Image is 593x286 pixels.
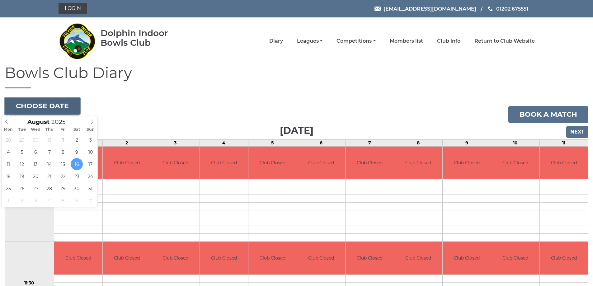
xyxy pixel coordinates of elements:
span: August 1, 2025 [57,134,69,146]
td: Club Closed [443,242,491,274]
a: Book a match [508,106,588,123]
div: Dolphin Indoor Bowls Club [101,28,188,48]
span: August 22, 2025 [57,170,69,182]
td: Club Closed [297,242,345,274]
span: July 31, 2025 [43,134,55,146]
td: Club Closed [297,147,345,179]
span: August 10, 2025 [84,146,96,158]
td: Club Closed [200,242,248,274]
td: Club Closed [103,242,151,274]
td: Club Closed [103,147,151,179]
td: 6 [297,139,345,146]
span: August 11, 2025 [2,158,14,170]
span: August 30, 2025 [71,182,83,195]
span: September 6, 2025 [71,195,83,207]
a: Leagues [297,38,322,45]
span: July 29, 2025 [16,134,28,146]
span: August 12, 2025 [16,158,28,170]
td: 3 [151,139,200,146]
span: September 7, 2025 [84,195,96,207]
span: [EMAIL_ADDRESS][DOMAIN_NAME] [384,6,476,12]
span: August 13, 2025 [30,158,42,170]
span: Sun [84,128,97,132]
span: August 18, 2025 [2,170,14,182]
td: Club Closed [151,147,200,179]
span: Thu [43,128,56,132]
span: August 21, 2025 [43,170,55,182]
span: August 8, 2025 [57,146,69,158]
td: 4 [200,139,248,146]
a: Members list [390,38,423,45]
td: Club Closed [54,242,102,274]
span: 01202 675551 [496,6,528,12]
span: Wed [29,128,43,132]
td: 11 [539,139,588,146]
td: Club Closed [200,147,248,179]
td: Club Closed [394,242,442,274]
span: August 29, 2025 [57,182,69,195]
img: Email [374,7,381,11]
td: 10 [491,139,539,146]
span: August 15, 2025 [57,158,69,170]
td: Club Closed [346,147,394,179]
td: Club Closed [346,242,394,274]
span: September 3, 2025 [30,195,42,207]
span: August 4, 2025 [2,146,14,158]
span: Mon [2,128,15,132]
h1: Bowls Club Diary [5,65,588,88]
span: September 4, 2025 [43,195,55,207]
span: August 16, 2025 [71,158,83,170]
a: Login [59,3,87,14]
span: August 2, 2025 [71,134,83,146]
span: August 26, 2025 [16,182,28,195]
button: Choose date [5,98,80,115]
span: August 25, 2025 [2,182,14,195]
span: Sat [70,128,84,132]
span: August 17, 2025 [84,158,96,170]
a: Club Info [437,38,460,45]
td: 5 [248,139,297,146]
span: Fri [56,128,70,132]
td: Club Closed [491,242,539,274]
span: August 9, 2025 [71,146,83,158]
span: July 30, 2025 [30,134,42,146]
span: August 31, 2025 [84,182,96,195]
td: Club Closed [248,242,297,274]
span: Scroll to increment [27,119,49,125]
span: September 2, 2025 [16,195,28,207]
input: Next [566,126,588,138]
td: 2 [102,139,151,146]
td: 9 [442,139,491,146]
span: August 19, 2025 [16,170,28,182]
td: 7 [345,139,394,146]
input: Scroll to increment [49,118,74,125]
td: 8 [394,139,442,146]
span: August 3, 2025 [84,134,96,146]
span: August 23, 2025 [71,170,83,182]
td: Club Closed [540,147,588,179]
span: September 1, 2025 [2,195,14,207]
span: August 27, 2025 [30,182,42,195]
a: Email [EMAIL_ADDRESS][DOMAIN_NAME] [374,5,476,13]
span: August 24, 2025 [84,170,96,182]
td: Club Closed [151,242,200,274]
span: August 14, 2025 [43,158,55,170]
img: Phone us [488,6,492,11]
span: Tue [15,128,29,132]
td: Club Closed [540,242,588,274]
td: Club Closed [394,147,442,179]
img: Dolphin Indoor Bowls Club [59,19,96,63]
span: July 28, 2025 [2,134,14,146]
span: August 5, 2025 [16,146,28,158]
a: Phone us 01202 675551 [487,5,528,13]
span: August 20, 2025 [30,170,42,182]
td: Club Closed [491,147,539,179]
span: August 6, 2025 [30,146,42,158]
td: Club Closed [443,147,491,179]
span: August 28, 2025 [43,182,55,195]
td: Club Closed [248,147,297,179]
span: September 5, 2025 [57,195,69,207]
a: Return to Club Website [474,38,535,45]
a: Competitions [337,38,375,45]
span: August 7, 2025 [43,146,55,158]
